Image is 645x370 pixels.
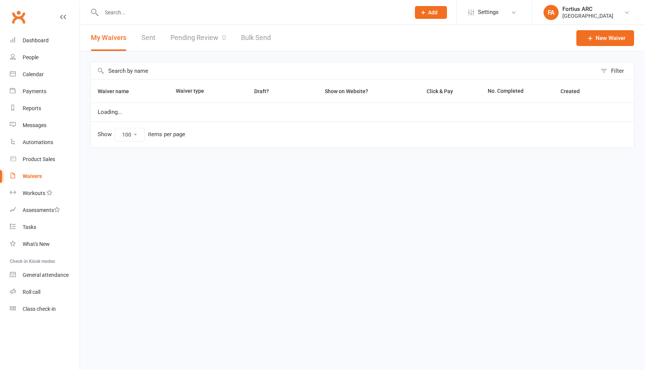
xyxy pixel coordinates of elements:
[10,32,80,49] a: Dashboard
[23,173,42,179] div: Waivers
[10,202,80,219] a: Assessments
[91,62,597,80] input: Search by name
[544,5,559,20] div: FA
[10,66,80,83] a: Calendar
[10,83,80,100] a: Payments
[148,131,185,138] div: items per page
[91,25,126,51] button: My Waivers
[10,236,80,253] a: What's New
[23,139,53,145] div: Automations
[170,25,226,51] a: Pending Review0
[241,25,271,51] a: Bulk Send
[420,87,461,96] button: Click & Pay
[23,88,46,94] div: Payments
[23,207,60,213] div: Assessments
[597,62,634,80] button: Filter
[141,25,155,51] a: Sent
[415,6,447,19] button: Add
[23,71,44,77] div: Calendar
[10,49,80,66] a: People
[98,88,137,94] span: Waiver name
[254,88,269,94] span: Draft?
[23,241,50,247] div: What's New
[562,12,613,19] div: [GEOGRAPHIC_DATA]
[10,151,80,168] a: Product Sales
[91,103,634,121] td: Loading...
[318,87,376,96] button: Show on Website?
[10,168,80,185] a: Waivers
[23,190,45,196] div: Workouts
[247,87,277,96] button: Draft?
[9,8,28,26] a: Clubworx
[561,87,588,96] button: Created
[10,219,80,236] a: Tasks
[23,272,69,278] div: General attendance
[10,185,80,202] a: Workouts
[10,284,80,301] a: Roll call
[10,134,80,151] a: Automations
[10,117,80,134] a: Messages
[10,301,80,318] a: Class kiosk mode
[222,34,226,41] span: 0
[562,6,613,12] div: Fortius ARC
[561,88,588,94] span: Created
[325,88,368,94] span: Show on Website?
[611,66,624,75] div: Filter
[23,122,46,128] div: Messages
[98,128,185,141] div: Show
[23,306,56,312] div: Class check-in
[576,30,634,46] a: New Waiver
[23,105,41,111] div: Reports
[10,267,80,284] a: General attendance kiosk mode
[23,156,55,162] div: Product Sales
[98,87,137,96] button: Waiver name
[23,224,36,230] div: Tasks
[10,100,80,117] a: Reports
[481,80,553,103] th: No. Completed
[23,37,49,43] div: Dashboard
[169,80,230,103] th: Waiver type
[428,9,438,15] span: Add
[23,54,38,60] div: People
[99,7,405,18] input: Search...
[427,88,453,94] span: Click & Pay
[23,289,40,295] div: Roll call
[478,4,499,21] span: Settings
